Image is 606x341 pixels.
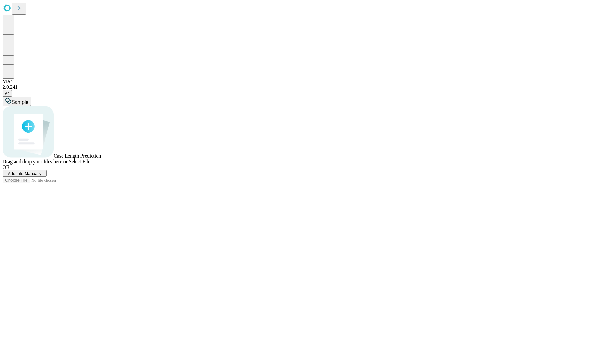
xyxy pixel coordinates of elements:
span: @ [5,91,9,96]
span: Case Length Prediction [54,153,101,159]
button: Add Info Manually [3,170,47,177]
span: Drag and drop your files here or [3,159,68,164]
div: 2.0.241 [3,84,603,90]
span: Add Info Manually [8,171,42,176]
button: @ [3,90,12,97]
span: Select File [69,159,90,164]
span: OR [3,165,9,170]
div: MAY [3,79,603,84]
button: Sample [3,97,31,106]
span: Sample [11,99,28,105]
